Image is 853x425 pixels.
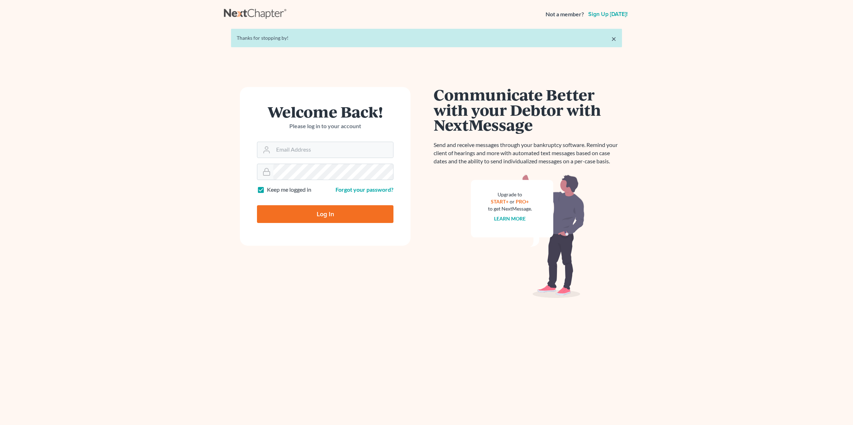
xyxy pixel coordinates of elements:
[510,198,515,205] span: or
[273,142,393,158] input: Email Address
[546,10,584,18] strong: Not a member?
[257,122,393,130] p: Please log in to your account
[257,205,393,223] input: Log In
[267,186,311,194] label: Keep me logged in
[488,205,532,212] div: to get NextMessage.
[336,186,393,193] a: Forgot your password?
[257,104,393,119] h1: Welcome Back!
[488,191,532,198] div: Upgrade to
[611,34,616,43] a: ×
[434,87,622,132] h1: Communicate Better with your Debtor with NextMessage
[237,34,616,42] div: Thanks for stopping by!
[434,141,622,165] p: Send and receive messages through your bankruptcy software. Remind your client of hearings and mo...
[516,198,529,205] a: PRO+
[471,174,585,298] img: nextmessage_bg-59042aed3d76b12b5cd301f8e5b87938c9018125f34e5fa2b7a6b67550977c72.svg
[494,216,526,222] a: Learn more
[491,198,509,205] a: START+
[587,11,629,17] a: Sign up [DATE]!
